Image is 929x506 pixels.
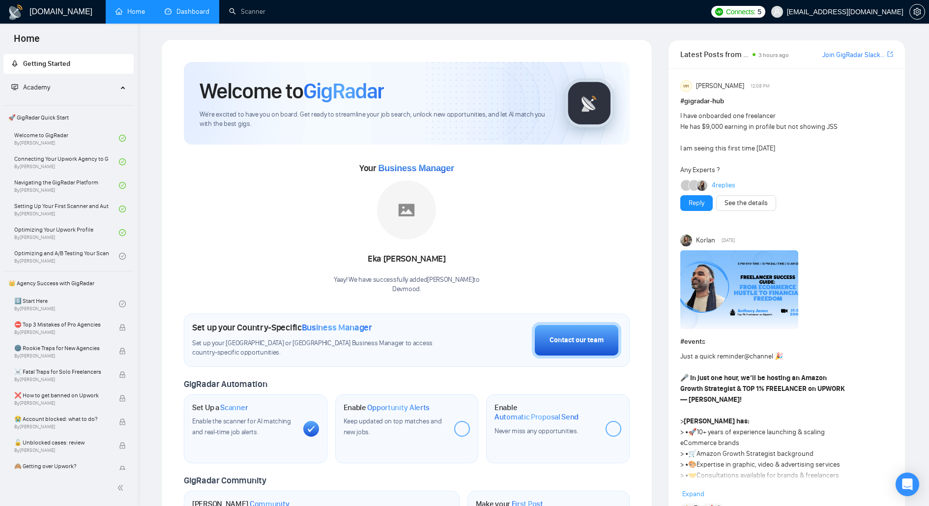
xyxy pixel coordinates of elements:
[302,322,372,333] span: Business Manager
[774,8,781,15] span: user
[494,412,579,422] span: Automatic Proposal Send
[11,60,18,67] span: rocket
[200,110,549,129] span: We're excited to have you on board. Get ready to streamline your job search, unlock new opportuni...
[192,417,291,436] span: Enable the scanner for AI matching and real-time job alerts.
[14,390,109,400] span: ❌ How to get banned on Upwork
[377,180,436,239] img: placeholder.png
[23,83,50,91] span: Academy
[909,8,925,16] a: setting
[696,81,744,91] span: [PERSON_NAME]
[14,320,109,329] span: ⛔ Top 3 Mistakes of Pro Agencies
[119,324,126,331] span: lock
[532,322,621,358] button: Contact our team
[8,4,24,20] img: logo
[14,343,109,353] span: 🌚 Rookie Traps for New Agencies
[200,78,384,104] h1: Welcome to
[550,335,604,346] div: Contact our team
[119,395,126,402] span: lock
[6,31,48,52] span: Home
[119,135,126,142] span: check-circle
[14,198,119,220] a: Setting Up Your First Scanner and Auto-BidderBy[PERSON_NAME]
[758,52,789,59] span: 3 hours ago
[716,195,776,211] button: See the details
[680,195,713,211] button: Reply
[689,198,704,208] a: Reply
[680,96,893,107] h1: # gigradar-hub
[367,403,430,413] span: Opportunity Alerts
[680,250,798,329] img: F09H8TEEYJG-Anthony%20James.png
[14,424,109,430] span: By [PERSON_NAME]
[334,251,480,268] div: Eka [PERSON_NAME]
[14,447,109,453] span: By [PERSON_NAME]
[680,111,851,176] div: I have onboarded one freelancer He has $9,000 earning in profile but not showing JSS I am seeing ...
[192,403,248,413] h1: Set Up a
[119,466,126,473] span: lock
[896,473,919,496] div: Open Intercom Messenger
[119,253,126,260] span: check-circle
[688,449,697,458] span: 🛒
[11,84,18,90] span: fund-projection-screen
[119,442,126,449] span: lock
[119,182,126,189] span: check-circle
[119,348,126,355] span: lock
[14,127,119,149] a: Welcome to GigRadarBy[PERSON_NAME]
[4,108,133,127] span: 🚀 GigRadar Quick Start
[359,163,454,174] span: Your
[334,285,480,294] p: Devmood .
[14,377,109,383] span: By [PERSON_NAME]
[14,414,109,424] span: 😭 Account blocked: what to do?
[775,352,783,360] span: 🎉
[725,198,768,208] a: See the details
[116,7,145,16] a: homeHome
[14,329,109,335] span: By [PERSON_NAME]
[726,6,755,17] span: Connects:
[494,403,598,422] h1: Enable
[680,336,893,347] h1: # events
[565,79,614,128] img: gigradar-logo.png
[119,418,126,425] span: lock
[688,428,697,436] span: 🚀
[757,6,761,17] span: 5
[688,471,697,479] span: 🤝
[909,4,925,20] button: setting
[14,175,119,196] a: Navigating the GigRadar PlatformBy[PERSON_NAME]
[722,236,735,245] span: [DATE]
[684,417,750,425] strong: [PERSON_NAME] has:
[334,275,480,294] div: Yaay! We have successfully added [PERSON_NAME] to
[117,483,127,493] span: double-left
[696,235,715,246] span: Korlan
[680,235,692,246] img: Korlan
[682,490,704,498] span: Expand
[697,180,707,191] img: Mariia Heshka
[229,7,265,16] a: searchScanner
[680,374,689,382] span: 🎤
[681,81,692,91] div: MH
[119,300,126,307] span: check-circle
[14,245,119,267] a: Optimizing and A/B Testing Your Scanner for Better ResultsBy[PERSON_NAME]
[494,427,578,435] span: Never miss any opportunities.
[680,48,750,60] span: Latest Posts from the GigRadar Community
[165,7,209,16] a: dashboardDashboard
[192,339,450,357] span: Set up your [GEOGRAPHIC_DATA] or [GEOGRAPHIC_DATA] Business Manager to access country-specific op...
[688,460,697,469] span: 🎨
[14,353,109,359] span: By [PERSON_NAME]
[14,400,109,406] span: By [PERSON_NAME]
[3,54,134,74] li: Getting Started
[822,50,885,60] a: Join GigRadar Slack Community
[344,403,430,413] h1: Enable
[887,50,893,58] span: export
[11,83,50,91] span: Academy
[14,293,119,315] a: 1️⃣ Start HereBy[PERSON_NAME]
[887,50,893,59] a: export
[712,180,735,190] a: 4replies
[220,403,248,413] span: Scanner
[119,158,126,165] span: check-circle
[192,322,372,333] h1: Set up your Country-Specific
[715,8,723,16] img: upwork-logo.png
[14,367,109,377] span: ☠️ Fatal Traps for Solo Freelancers
[14,222,119,243] a: Optimizing Your Upwork ProfileBy[PERSON_NAME]
[344,417,442,436] span: Keep updated on top matches and new jobs.
[14,438,109,447] span: 🔓 Unblocked cases: review
[14,461,109,471] span: 🙈 Getting over Upwork?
